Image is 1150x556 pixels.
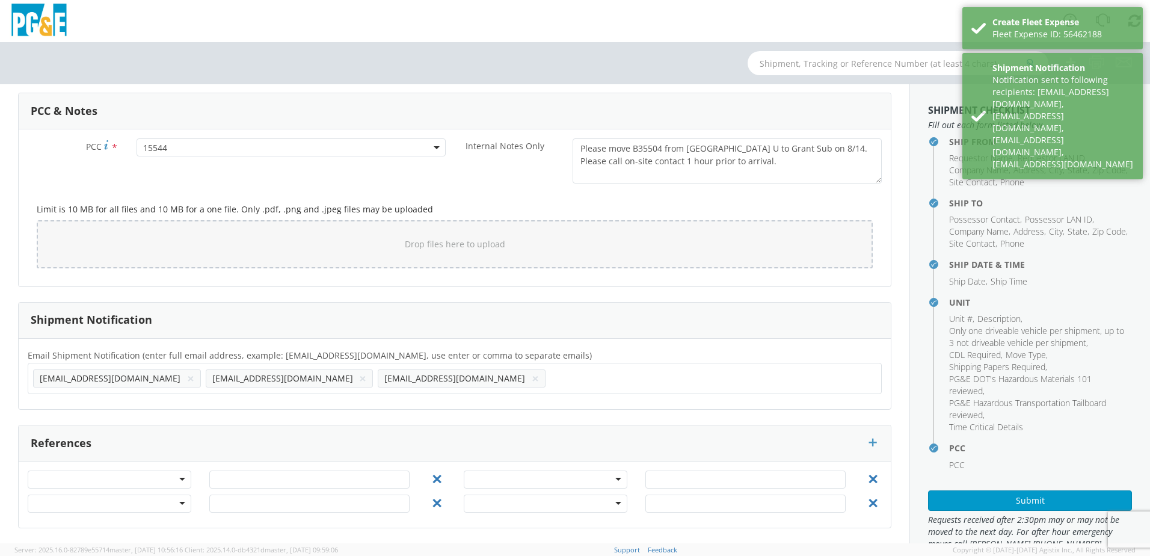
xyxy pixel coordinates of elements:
span: Possessor Contact [949,214,1020,225]
span: Phone [1000,238,1024,249]
li: , [1013,226,1046,238]
span: Fill out each form listed below [928,119,1132,131]
li: , [1006,349,1048,361]
span: Client: 2025.14.0-db4321d [185,545,338,554]
h3: Shipment Notification [31,314,152,326]
li: , [1025,214,1094,226]
span: PCC [949,459,965,471]
span: Unit # [949,313,973,324]
div: Create Fleet Expense [992,16,1134,28]
li: , [1068,226,1089,238]
li: , [949,373,1129,397]
span: Phone [1000,176,1024,188]
span: Requestor Name [949,152,1013,164]
li: , [949,325,1129,349]
span: Site Contact [949,176,995,188]
span: master, [DATE] 09:59:06 [265,545,338,554]
span: Internal Notes Only [466,140,544,152]
span: CDL Required [949,349,1001,360]
span: Time Critical Details [949,421,1023,433]
span: Server: 2025.16.0-82789e55714 [14,545,183,554]
span: Description [977,313,1021,324]
strong: Shipment Checklist [928,103,1030,117]
span: Only one driveable vehicle per shipment, up to 3 not driveable vehicle per shipment [949,325,1124,348]
span: 15544 [137,138,446,156]
span: Address [1013,226,1044,237]
button: × [359,371,366,386]
h4: Ship Date & Time [949,260,1132,269]
h4: Ship To [949,199,1132,208]
span: [EMAIL_ADDRESS][DOMAIN_NAME] [384,372,525,384]
span: master, [DATE] 10:56:16 [109,545,183,554]
span: Shipping Papers Required [949,361,1045,372]
li: , [1092,226,1128,238]
span: Zip Code [1092,226,1126,237]
button: × [187,371,194,386]
li: , [949,397,1129,421]
li: , [949,214,1022,226]
span: Site Contact [949,238,995,249]
button: Submit [928,490,1132,511]
h4: Unit [949,298,1132,307]
li: , [949,226,1010,238]
span: 15544 [143,142,439,153]
span: Company Name [949,164,1009,176]
li: , [949,349,1003,361]
span: PG&E DOT's Hazardous Materials 101 reviewed [949,373,1092,397]
li: , [949,276,988,288]
li: , [977,313,1022,325]
li: , [949,152,1015,164]
span: Possessor LAN ID [1025,214,1092,225]
span: [EMAIL_ADDRESS][DOMAIN_NAME] [212,372,353,384]
span: PCC [86,141,102,152]
div: Notification sent to following recipients: [EMAIL_ADDRESS][DOMAIN_NAME],[EMAIL_ADDRESS][DOMAIN_NA... [992,74,1134,170]
h4: Ship From [949,137,1132,146]
h4: PCC [949,443,1132,453]
a: Support [614,545,640,554]
li: , [949,164,1010,176]
li: , [1049,226,1065,238]
input: Shipment, Tracking or Reference Number (at least 4 chars) [748,51,1048,75]
span: Drop files here to upload [405,238,505,250]
button: × [532,371,539,386]
li: , [949,361,1047,373]
span: State [1068,226,1087,237]
a: Feedback [648,545,677,554]
span: Requests received after 2:30pm may or may not be moved to the next day. For after hour emergency ... [928,514,1132,550]
li: , [949,176,997,188]
li: , [949,313,974,325]
span: Company Name [949,226,1009,237]
div: Fleet Expense ID: 56462188 [992,28,1134,40]
div: Shipment Notification [992,62,1134,74]
span: PG&E Hazardous Transportation Tailboard reviewed [949,397,1106,421]
span: [EMAIL_ADDRESS][DOMAIN_NAME] [40,372,180,384]
span: Move Type [1006,349,1046,360]
span: Copyright © [DATE]-[DATE] Agistix Inc., All Rights Reserved [953,545,1136,555]
h5: Limit is 10 MB for all files and 10 MB for a one file. Only .pdf, .png and .jpeg files may be upl... [37,205,873,214]
img: pge-logo-06675f144f4cfa6a6814.png [9,4,69,39]
span: Email Shipment Notification (enter full email address, example: jdoe01@agistix.com, use enter or ... [28,350,592,361]
h3: References [31,437,91,449]
span: Ship Date [949,276,986,287]
span: City [1049,226,1063,237]
span: Ship Time [991,276,1027,287]
h3: PCC & Notes [31,105,97,117]
li: , [949,238,997,250]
